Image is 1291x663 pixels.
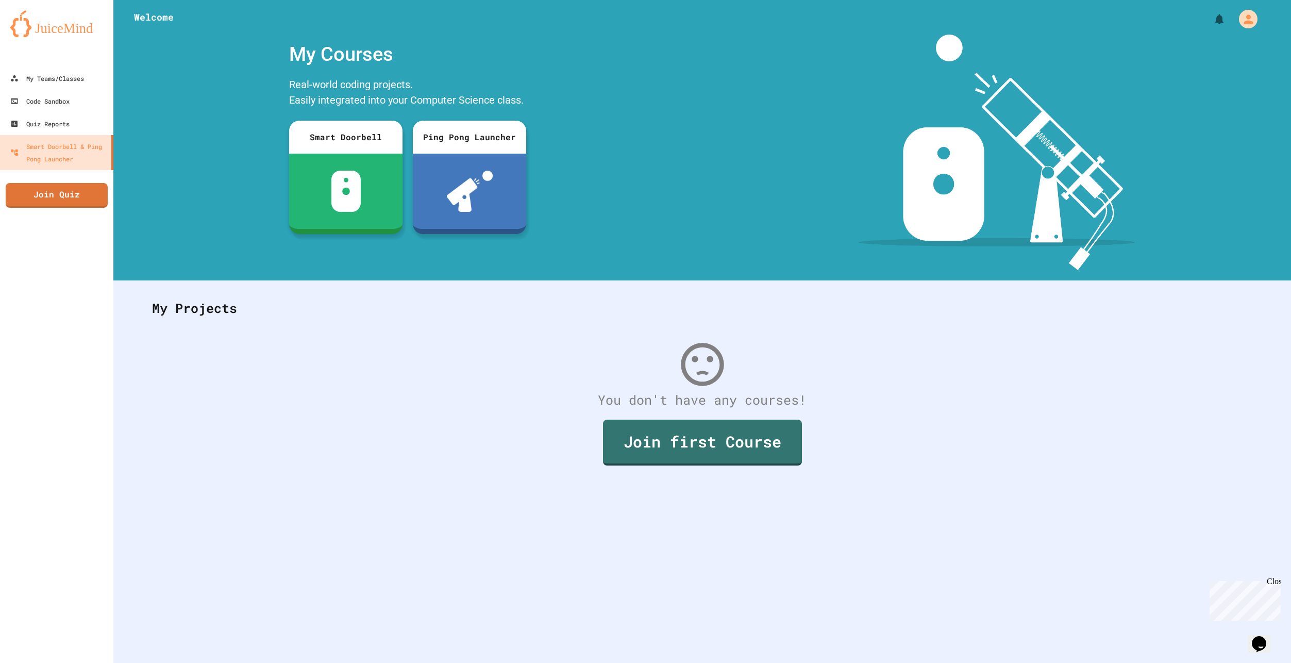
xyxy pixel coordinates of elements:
[6,183,108,208] a: Join Quiz
[859,35,1135,270] img: banner-image-my-projects.png
[142,288,1263,328] div: My Projects
[331,171,361,212] img: sdb-white.svg
[1248,622,1281,653] iframe: chat widget
[1205,577,1281,621] iframe: chat widget
[10,95,70,107] div: Code Sandbox
[1228,7,1260,31] div: My Account
[413,121,526,154] div: Ping Pong Launcher
[447,171,493,212] img: ppl-with-ball.png
[603,420,802,466] a: Join first Course
[284,74,531,113] div: Real-world coding projects. Easily integrated into your Computer Science class.
[10,118,70,130] div: Quiz Reports
[10,140,107,165] div: Smart Doorbell & Ping Pong Launcher
[289,121,403,154] div: Smart Doorbell
[10,10,103,37] img: logo-orange.svg
[1194,10,1228,28] div: My Notifications
[4,4,71,65] div: Chat with us now!Close
[10,72,84,85] div: My Teams/Classes
[142,390,1263,410] div: You don't have any courses!
[284,35,531,74] div: My Courses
